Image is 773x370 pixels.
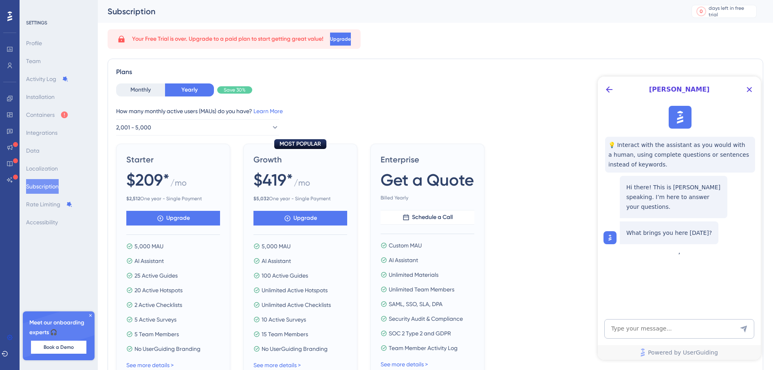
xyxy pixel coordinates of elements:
span: AI Assistant [134,256,164,266]
span: 5,000 MAU [134,241,163,251]
span: Unlimited Active Hotspots [262,285,328,295]
iframe: UserGuiding AI Assistant [598,77,761,360]
span: Billed Yearly [381,195,474,201]
span: AI Assistant [389,255,418,265]
button: Yearly [165,83,214,96]
span: One year - Single Payment [126,195,220,202]
span: 5 Active Surveys [134,315,176,324]
button: Monthly [116,83,165,96]
span: SAML, SSO, SLA, DPA [389,299,443,309]
div: Plans [116,67,755,77]
span: Your Free Trial is over. Upgrade to a paid plan to start getting great value! [132,34,324,44]
span: Book a Demo [44,344,74,350]
span: Upgrade [330,36,351,42]
span: Upgrade [293,213,317,223]
button: Upgrade [126,211,220,226]
span: Schedule a Call [412,212,453,222]
button: 2,001 - 5,000 [116,119,279,136]
button: Upgrade [330,33,351,46]
span: $419* [253,169,293,191]
span: Unlimited Active Checklists [262,300,331,310]
div: MOST POPULAR [274,139,326,149]
span: / mo [294,177,310,192]
span: 2 Active Checklists [134,300,182,310]
button: Schedule a Call [381,210,474,225]
span: Security Audit & Compliance [389,314,463,324]
a: See more details > [253,362,301,368]
div: 0 [700,8,703,15]
a: See more details > [381,361,428,368]
button: Book a Demo [31,341,86,354]
span: No UserGuiding Branding [262,344,328,354]
span: Unlimited Team Members [389,285,454,294]
span: $209* [126,169,170,191]
div: How many monthly active users (MAUs) do you have? [116,106,755,116]
span: 20 Active Hotspots [134,285,183,295]
span: 10 Active Surveys [262,315,306,324]
a: See more details > [126,362,174,368]
div: Subscription [108,6,671,17]
span: Unlimited Materials [389,270,438,280]
span: No UserGuiding Branding [134,344,200,354]
b: $ 2,512 [126,196,140,201]
span: Enterprise [381,154,474,165]
button: Upgrade [253,211,347,226]
span: AI Assistant [262,256,291,266]
span: Get a Quote [381,169,474,191]
span: 2,001 - 5,000 [116,123,151,132]
span: Meet our onboarding experts 🎧 [29,318,88,337]
span: / mo [170,177,187,192]
span: 15 Team Members [262,329,308,339]
span: Upgrade [166,213,190,223]
span: 5,000 MAU [262,241,291,251]
span: 100 Active Guides [262,271,308,280]
span: 5 Team Members [134,329,179,339]
a: Learn More [253,108,283,114]
span: Growth [253,154,347,165]
span: Save 30% [224,87,246,93]
span: Team Member Activity Log [389,343,458,353]
span: 25 Active Guides [134,271,178,280]
span: Starter [126,154,220,165]
span: SOC 2 Type 2 and GDPR [389,328,451,338]
span: Custom MAU [389,241,422,250]
span: One year - Single Payment [253,195,347,202]
div: days left in free trial [709,5,754,18]
b: $ 5,032 [253,196,269,201]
